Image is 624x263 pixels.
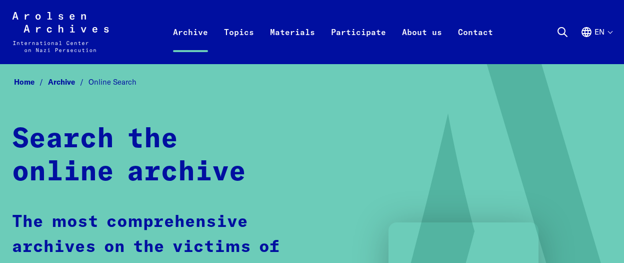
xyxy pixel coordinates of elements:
span: Online Search [88,77,136,87]
a: Archive [48,77,88,87]
a: Archive [165,24,216,64]
button: English, language selection [580,26,612,62]
a: Materials [262,24,323,64]
a: About us [394,24,450,64]
nav: Breadcrumb [12,75,612,90]
a: Home [14,77,48,87]
nav: Primary [165,12,501,52]
a: Participate [323,24,394,64]
a: Topics [216,24,262,64]
strong: Search the online archive [12,126,246,186]
a: Contact [450,24,501,64]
